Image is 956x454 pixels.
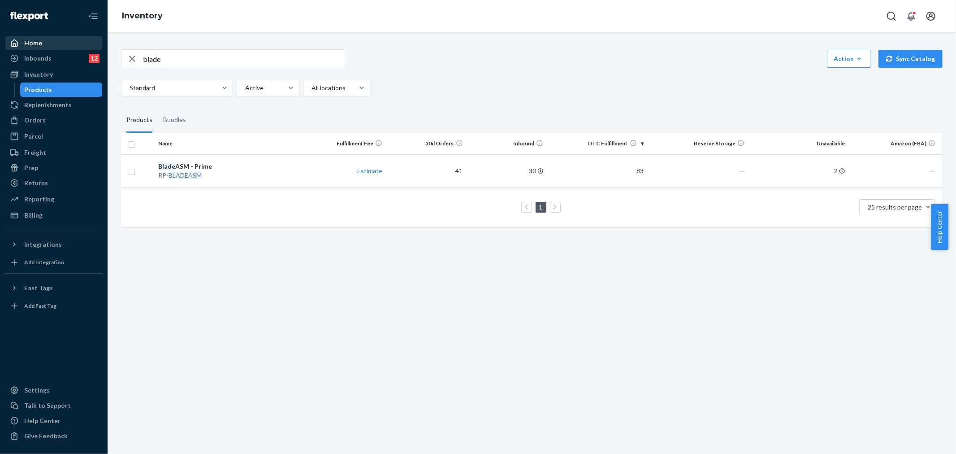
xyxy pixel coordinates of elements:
th: Inbound [467,133,547,154]
a: Add Integration [5,255,102,270]
a: Inbounds12 [5,51,102,65]
input: Standard [129,83,130,92]
a: Prep [5,161,102,175]
td: 83 [547,154,647,187]
th: Amazon (FBA) [848,133,943,154]
span: 25 results per page [868,203,922,211]
a: Inventory [5,67,102,82]
div: Integrations [24,240,62,249]
input: Active [244,83,245,92]
button: Open account menu [922,7,940,25]
td: 30 [467,154,547,187]
em: BLADEASM [169,171,202,179]
div: Settings [24,386,50,395]
a: Page 1 is your current page [537,203,545,211]
div: Add Fast Tag [24,302,56,310]
button: Action [827,50,871,68]
a: Reporting [5,192,102,206]
a: Talk to Support [5,398,102,413]
a: Parcel [5,129,102,144]
button: Open Search Box [882,7,900,25]
span: — [930,167,935,175]
a: Settings [5,383,102,397]
div: Orders [24,116,46,125]
a: Add Fast Tag [5,299,102,313]
div: 12 [89,54,99,63]
div: Returns [24,179,48,188]
em: Blade [158,162,175,170]
div: Add Integration [24,258,64,266]
input: Search inventory by name or sku [143,50,345,68]
div: Talk to Support [24,401,71,410]
button: Give Feedback [5,429,102,443]
th: Reserve Storage [648,133,748,154]
div: Fast Tags [24,284,53,292]
div: Inbounds [24,54,52,63]
td: 41 [386,154,467,187]
div: Products [25,85,52,94]
button: Sync Catalog [878,50,943,68]
div: Home [24,39,42,48]
td: 2 [748,154,848,187]
a: Returns [5,176,102,190]
th: Name [155,133,306,154]
a: Help Center [5,414,102,428]
button: Close Navigation [84,7,102,25]
button: Fast Tags [5,281,102,295]
button: Help Center [931,204,948,250]
th: Unavailable [748,133,848,154]
a: Home [5,36,102,50]
div: Products [126,108,152,133]
div: Parcel [24,132,43,141]
div: Reporting [24,195,54,204]
a: Products [20,83,103,97]
div: Freight [24,148,46,157]
a: Billing [5,208,102,223]
span: — [739,167,744,175]
div: Give Feedback [24,432,68,441]
th: DTC Fulfillment [547,133,647,154]
a: Replenishments [5,98,102,112]
a: Orders [5,113,102,127]
img: Flexport logo [10,12,48,21]
a: Inventory [122,11,163,21]
th: Fulfillment Fee [305,133,386,154]
button: Integrations [5,237,102,252]
a: Freight [5,145,102,160]
input: All locations [311,83,311,92]
div: Prep [24,163,38,172]
div: Billing [24,211,43,220]
ol: breadcrumbs [115,3,170,29]
div: Replenishments [24,100,72,109]
div: Inventory [24,70,53,79]
div: RP- [158,171,302,180]
div: Bundles [163,108,186,133]
th: 30d Orders [386,133,467,154]
button: Open notifications [902,7,920,25]
div: ASM - Prime [158,162,302,171]
a: Estimate [357,167,382,175]
div: Action [834,54,865,63]
div: Help Center [24,416,61,425]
